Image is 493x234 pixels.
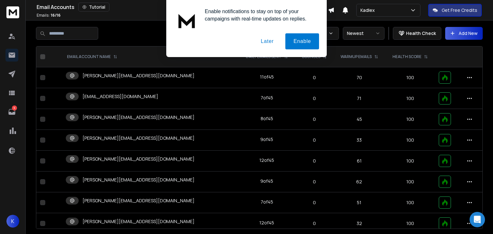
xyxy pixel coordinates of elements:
div: 7 of 45 [261,95,273,101]
td: 61 [333,151,385,171]
td: 100 [385,151,435,171]
td: 51 [333,192,385,213]
td: 100 [385,109,435,130]
td: 100 [385,192,435,213]
div: 12 of 45 [259,157,274,163]
p: 0 [299,74,330,81]
div: Enable notifications to stay on top of your campaigns with real-time updates on replies. [200,8,319,22]
p: 0 [299,199,330,206]
td: 100 [385,130,435,151]
img: notification icon [174,8,200,33]
p: [PERSON_NAME][EMAIL_ADDRESS][DOMAIN_NAME] [82,177,195,183]
p: [PERSON_NAME][EMAIL_ADDRESS][DOMAIN_NAME] [82,218,195,225]
p: [PERSON_NAME][EMAIL_ADDRESS][DOMAIN_NAME] [82,114,195,121]
div: 9 of 45 [260,178,273,184]
td: 100 [385,88,435,109]
p: [EMAIL_ADDRESS][DOMAIN_NAME] [82,93,158,100]
p: 0 [299,179,330,185]
td: 100 [385,67,435,88]
button: Later [253,33,281,49]
p: 0 [299,116,330,122]
p: 0 [299,158,330,164]
td: 45 [333,109,385,130]
td: 100 [385,213,435,234]
p: 0 [299,137,330,143]
div: Open Intercom Messenger [470,212,485,227]
p: [PERSON_NAME][EMAIL_ADDRESS][DOMAIN_NAME] [82,197,195,204]
button: K [6,215,19,228]
td: 71 [333,88,385,109]
td: 32 [333,213,385,234]
p: [PERSON_NAME][EMAIL_ADDRESS][DOMAIN_NAME] [82,156,195,162]
div: 8 of 45 [261,115,273,122]
td: 33 [333,130,385,151]
p: [PERSON_NAME][EMAIL_ADDRESS][DOMAIN_NAME] [82,72,195,79]
a: 5 [5,105,18,118]
div: 12 of 45 [259,220,274,226]
button: Enable [285,33,319,49]
p: 5 [12,105,17,111]
td: 100 [385,171,435,192]
div: 11 of 45 [260,74,274,80]
div: 7 of 45 [261,199,273,205]
p: [PERSON_NAME][EMAIL_ADDRESS][DOMAIN_NAME] [82,135,195,141]
div: 9 of 45 [260,136,273,143]
td: 62 [333,171,385,192]
p: 0 [299,95,330,102]
td: 70 [333,67,385,88]
p: 0 [299,220,330,227]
